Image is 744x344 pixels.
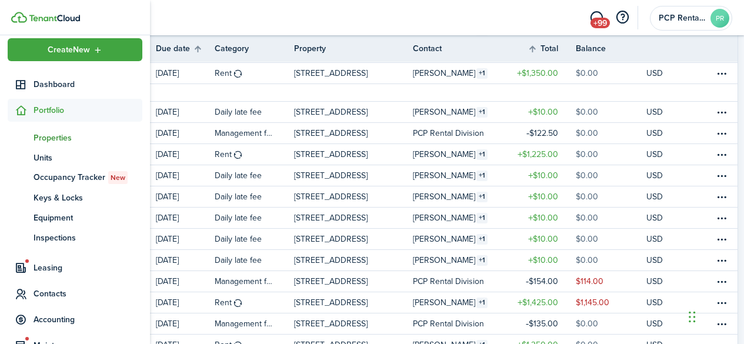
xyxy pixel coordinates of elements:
[294,250,413,270] a: [STREET_ADDRESS]
[505,229,576,249] a: $10.00
[156,229,215,249] a: [DATE]
[413,208,505,228] a: [PERSON_NAME]1
[413,123,505,143] a: PCP Rental Division
[156,165,215,186] a: [DATE]
[156,191,179,203] p: [DATE]
[156,318,179,330] p: [DATE]
[646,106,663,118] p: USD
[156,67,179,79] p: [DATE]
[476,68,488,79] table-counter: 1
[646,275,663,288] p: USD
[413,233,475,245] table-info-title: [PERSON_NAME]
[215,313,294,334] a: Management fees
[646,296,663,309] p: USD
[505,208,576,228] a: $10.00
[505,250,576,270] a: $10.00
[156,254,179,266] p: [DATE]
[34,232,142,244] span: Inspections
[215,271,294,292] a: Management fees
[156,102,215,122] a: [DATE]
[294,63,413,84] a: [STREET_ADDRESS]
[689,299,696,335] div: Drag
[576,191,598,203] table-amount-description: $0.00
[294,43,413,55] th: Property
[505,123,576,143] a: $122.50
[156,296,179,309] p: [DATE]
[526,275,558,288] table-amount-title: $154.00
[413,129,484,138] table-profile-info-text: PCP Rental Division
[294,271,413,292] a: [STREET_ADDRESS]
[215,212,262,224] table-info-title: Daily late fee
[576,292,646,313] a: $1,145.00
[8,128,142,148] a: Properties
[505,313,576,334] a: $135.00
[528,233,558,245] table-amount-title: $10.00
[685,288,744,344] iframe: Chat Widget
[215,43,294,55] th: Category
[646,191,663,203] p: USD
[505,63,576,84] a: $1,350.00
[576,102,646,122] a: $0.00
[156,42,215,56] th: Sort
[294,165,413,186] a: [STREET_ADDRESS]
[576,313,646,334] a: $0.00
[576,250,646,270] a: $0.00
[294,233,368,245] p: [STREET_ADDRESS]
[8,168,142,188] a: Occupancy TrackerNew
[576,123,646,143] a: $0.00
[8,188,142,208] a: Keys & Locks
[646,63,679,84] a: USD
[646,250,679,270] a: USD
[156,271,215,292] a: [DATE]
[590,18,610,28] span: +99
[8,228,142,248] a: Inspections
[215,229,294,249] a: Daily late fee
[476,213,488,223] table-counter: 1
[156,63,215,84] a: [DATE]
[646,144,679,165] a: USD
[215,63,294,84] a: Rent
[294,318,368,330] p: [STREET_ADDRESS]
[646,229,679,249] a: USD
[215,191,262,203] table-info-title: Daily late fee
[576,165,646,186] a: $0.00
[576,148,598,161] table-amount-description: $0.00
[156,250,215,270] a: [DATE]
[528,191,558,203] table-amount-title: $10.00
[8,208,142,228] a: Equipment
[576,296,609,309] table-amount-description: $1,145.00
[34,78,142,91] span: Dashboard
[29,15,80,22] img: TenantCloud
[413,254,475,266] table-info-title: [PERSON_NAME]
[646,212,663,224] p: USD
[8,73,142,96] a: Dashboard
[156,127,179,139] p: [DATE]
[413,63,505,84] a: [PERSON_NAME]1
[215,127,276,139] table-info-title: Management fees
[413,169,475,182] table-info-title: [PERSON_NAME]
[156,208,215,228] a: [DATE]
[526,127,558,139] table-amount-title: $122.50
[294,169,368,182] p: [STREET_ADDRESS]
[294,296,368,309] p: [STREET_ADDRESS]
[476,171,488,181] table-counter: 1
[156,169,179,182] p: [DATE]
[413,250,505,270] a: [PERSON_NAME]1
[576,63,646,84] a: $0.00
[215,250,294,270] a: Daily late fee
[34,313,142,326] span: Accounting
[528,254,558,266] table-amount-title: $10.00
[413,102,505,122] a: [PERSON_NAME]1
[576,233,598,245] table-amount-description: $0.00
[156,106,179,118] p: [DATE]
[576,254,598,266] table-amount-description: $0.00
[294,148,368,161] p: [STREET_ADDRESS]
[34,132,142,144] span: Properties
[413,67,475,79] table-info-title: [PERSON_NAME]
[294,229,413,249] a: [STREET_ADDRESS]
[156,123,215,143] a: [DATE]
[476,255,488,266] table-counter: 1
[413,148,475,161] table-info-title: [PERSON_NAME]
[215,144,294,165] a: Rent
[413,191,475,203] table-info-title: [PERSON_NAME]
